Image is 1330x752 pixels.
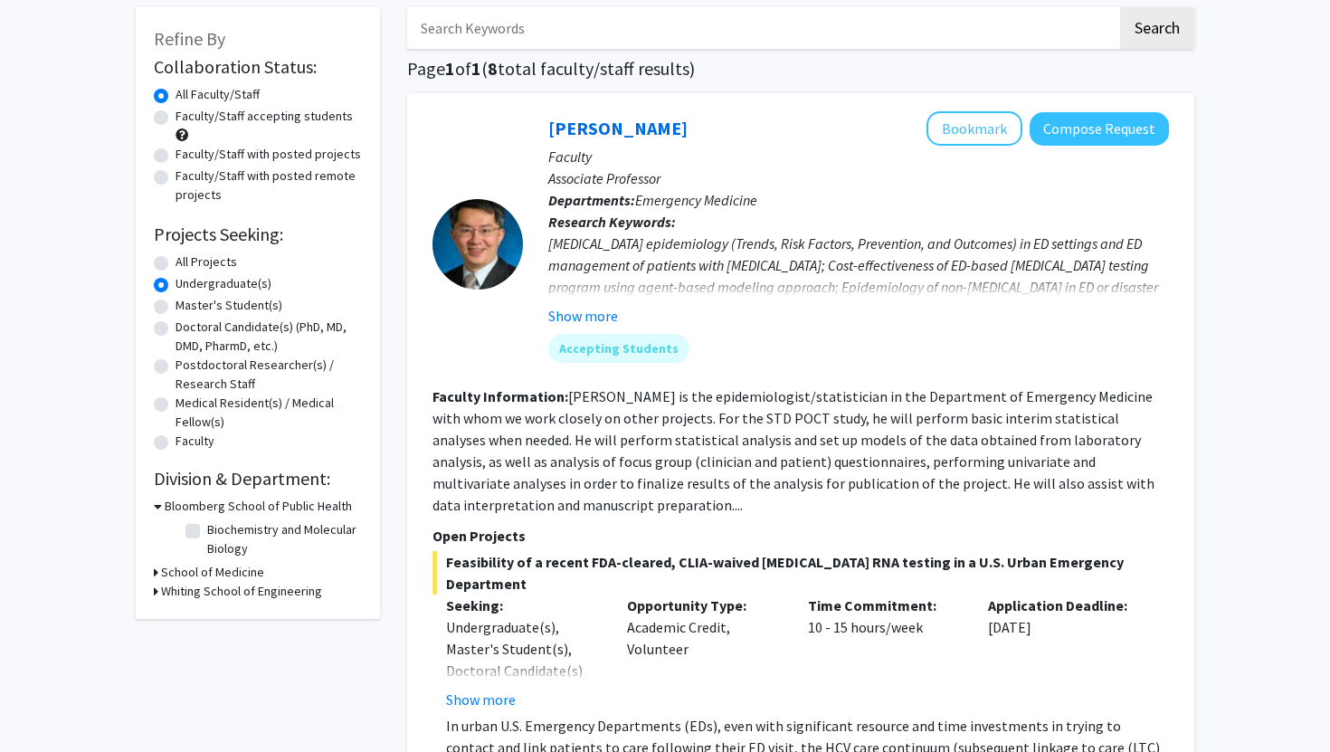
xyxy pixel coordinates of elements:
[548,233,1169,319] div: [MEDICAL_DATA] epidemiology (Trends, Risk Factors, Prevention, and Outcomes) in ED settings and E...
[635,191,757,209] span: Emergency Medicine
[432,387,1154,514] fg-read-more: [PERSON_NAME] is the epidemiologist/statistician in the Department of Emergency Medicine with who...
[161,563,264,582] h3: School of Medicine
[1030,112,1169,146] button: Compose Request to Yu-Hsiang Hsieh
[613,595,794,710] div: Academic Credit, Volunteer
[176,167,362,205] label: Faculty/Staff with posted remote projects
[432,525,1169,547] p: Open Projects
[988,595,1142,616] p: Application Deadline:
[154,27,225,50] span: Refine By
[548,305,618,327] button: Show more
[176,274,271,293] label: Undergraduate(s)
[165,497,352,516] h3: Bloomberg School of Public Health
[794,595,975,710] div: 10 - 15 hours/week
[176,356,362,394] label: Postdoctoral Researcher(s) / Research Staff
[432,387,568,405] b: Faculty Information:
[154,224,362,245] h2: Projects Seeking:
[548,117,688,139] a: [PERSON_NAME]
[176,318,362,356] label: Doctoral Candidate(s) (PhD, MD, DMD, PharmD, etc.)
[14,671,77,738] iframe: Chat
[808,595,962,616] p: Time Commitment:
[407,58,1194,80] h1: Page of ( total faculty/staff results)
[176,145,361,164] label: Faculty/Staff with posted projects
[926,111,1022,146] button: Add Yu-Hsiang Hsieh to Bookmarks
[548,213,676,231] b: Research Keywords:
[176,394,362,432] label: Medical Resident(s) / Medical Fellow(s)
[548,191,635,209] b: Departments:
[446,595,600,616] p: Seeking:
[176,296,282,315] label: Master's Student(s)
[445,57,455,80] span: 1
[154,56,362,78] h2: Collaboration Status:
[176,107,353,126] label: Faculty/Staff accepting students
[446,616,600,725] div: Undergraduate(s), Master's Student(s), Doctoral Candidate(s) (PhD, MD, DMD, PharmD, etc.)
[432,551,1169,595] span: Feasibility of a recent FDA-cleared, CLIA-waived [MEDICAL_DATA] RNA testing in a U.S. Urban Emerg...
[154,468,362,490] h2: Division & Department:
[548,146,1169,167] p: Faculty
[161,582,322,601] h3: Whiting School of Engineering
[207,520,357,558] label: Biochemistry and Molecular Biology
[176,252,237,271] label: All Projects
[176,85,260,104] label: All Faculty/Staff
[446,689,516,710] button: Show more
[471,57,481,80] span: 1
[1120,7,1194,49] button: Search
[627,595,781,616] p: Opportunity Type:
[548,334,689,363] mat-chip: Accepting Students
[488,57,498,80] span: 8
[548,167,1169,189] p: Associate Professor
[176,432,214,451] label: Faculty
[974,595,1155,710] div: [DATE]
[407,7,1117,49] input: Search Keywords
